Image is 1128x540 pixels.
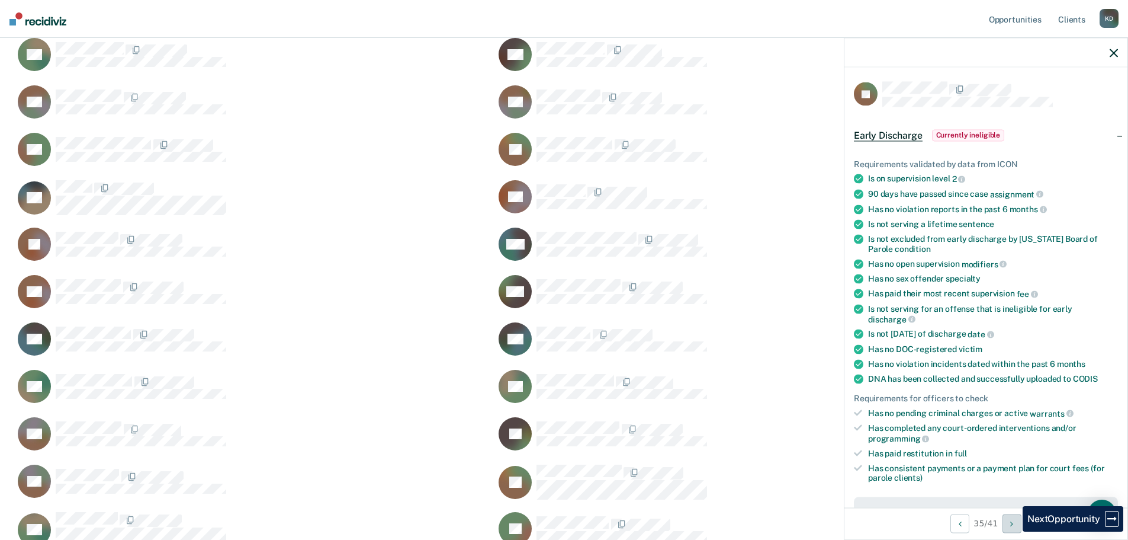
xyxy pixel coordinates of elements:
[1017,289,1038,299] span: fee
[959,344,982,354] span: victim
[868,463,1118,483] div: Has consistent payments or a payment plan for court fees (for parole
[495,322,976,369] div: CaseloadOpportunityCell-6055614
[868,219,1118,229] div: Is not serving a lifetime
[495,369,976,417] div: CaseloadOpportunityCell-6714109
[868,434,929,443] span: programming
[1010,205,1047,214] span: months
[14,227,495,274] div: CaseloadOpportunityCell-6587298
[844,116,1127,154] div: Early DischargeCurrently ineligible
[868,374,1118,384] div: DNA has been collected and successfully uploaded to
[868,204,1118,215] div: Has no violation reports in the past 6
[844,507,1127,539] div: 35 / 41
[1030,408,1074,418] span: warrants
[868,258,1118,269] div: Has no open supervision
[955,448,967,458] span: full
[895,244,931,254] span: condition
[854,129,923,141] span: Early Discharge
[968,330,994,339] span: date
[1073,374,1098,384] span: CODIS
[868,289,1118,299] div: Has paid their most recent supervision
[14,274,495,322] div: CaseloadOpportunityCell-6818852
[868,344,1118,354] div: Has no DOC-registered
[14,37,495,85] div: CaseloadOpportunityCell-6670442
[946,274,981,283] span: specialty
[14,464,495,512] div: CaseloadOpportunityCell-6698590
[990,189,1043,199] span: assignment
[14,417,495,464] div: CaseloadOpportunityCell-1038431
[9,12,66,25] img: Recidiviz
[1100,9,1119,28] div: K D
[932,129,1005,141] span: Currently ineligible
[868,274,1118,284] div: Has no sex offender
[495,37,976,85] div: CaseloadOpportunityCell-6191371
[868,189,1118,200] div: 90 days have passed since case
[863,507,1108,536] div: Snoozed by [PERSON_NAME][EMAIL_ADDRESS][PERSON_NAME][US_STATE][DOMAIN_NAME] on [DATE]. [PERSON_NA...
[14,180,495,227] div: CaseloadOpportunityCell-6870451
[495,417,976,464] div: CaseloadOpportunityCell-6903704
[952,174,966,184] span: 2
[495,464,976,512] div: CaseloadOpportunityCell-6613273
[868,304,1118,324] div: Is not serving for an offense that is ineligible for early
[495,85,976,132] div: CaseloadOpportunityCell-6566176
[868,234,1118,254] div: Is not excluded from early discharge by [US_STATE] Board of Parole
[1002,514,1021,533] button: Next Opportunity
[14,132,495,180] div: CaseloadOpportunityCell-6035180
[495,180,976,227] div: CaseloadOpportunityCell-6842941
[959,219,994,229] span: sentence
[868,423,1118,443] div: Has completed any court-ordered interventions and/or
[868,408,1118,418] div: Has no pending criminal charges or active
[962,259,1007,269] span: modifiers
[854,159,1118,169] div: Requirements validated by data from ICON
[495,132,976,180] div: CaseloadOpportunityCell-6744752
[868,174,1118,184] div: Is on supervision level
[868,314,915,324] span: discharge
[14,85,495,132] div: CaseloadOpportunityCell-6939304
[14,322,495,369] div: CaseloadOpportunityCell-6749785
[868,359,1118,369] div: Has no violation incidents dated within the past 6
[495,227,976,274] div: CaseloadOpportunityCell-6195764
[1057,359,1085,369] span: months
[894,473,923,483] span: clients)
[868,448,1118,458] div: Has paid restitution in
[14,369,495,417] div: CaseloadOpportunityCell-6810234
[868,329,1118,340] div: Is not [DATE] of discharge
[495,274,976,322] div: CaseloadOpportunityCell-6286516
[854,394,1118,404] div: Requirements for officers to check
[1088,500,1116,528] div: Open Intercom Messenger
[950,514,969,533] button: Previous Opportunity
